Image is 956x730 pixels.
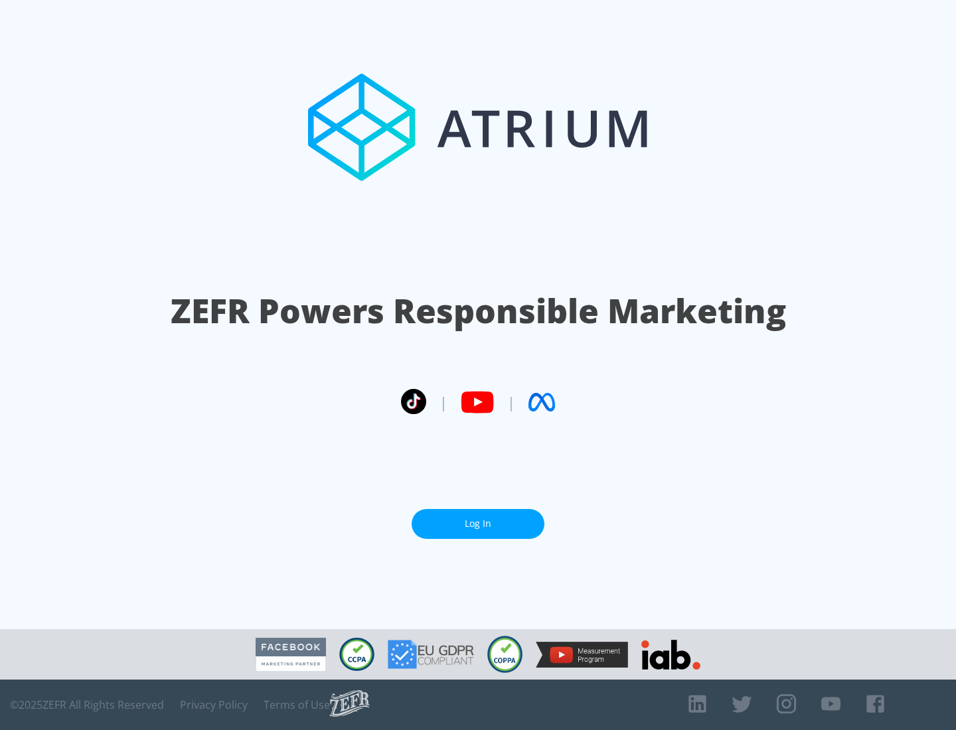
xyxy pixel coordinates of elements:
a: Privacy Policy [180,698,248,711]
img: COPPA Compliant [487,636,522,673]
span: © 2025 ZEFR All Rights Reserved [10,698,164,711]
img: Facebook Marketing Partner [256,638,326,672]
img: GDPR Compliant [388,640,474,669]
a: Log In [412,509,544,539]
img: CCPA Compliant [339,638,374,671]
span: | [439,392,447,412]
img: IAB [641,640,700,670]
a: Terms of Use [264,698,330,711]
span: | [507,392,515,412]
h1: ZEFR Powers Responsible Marketing [171,288,786,334]
img: YouTube Measurement Program [536,642,628,668]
